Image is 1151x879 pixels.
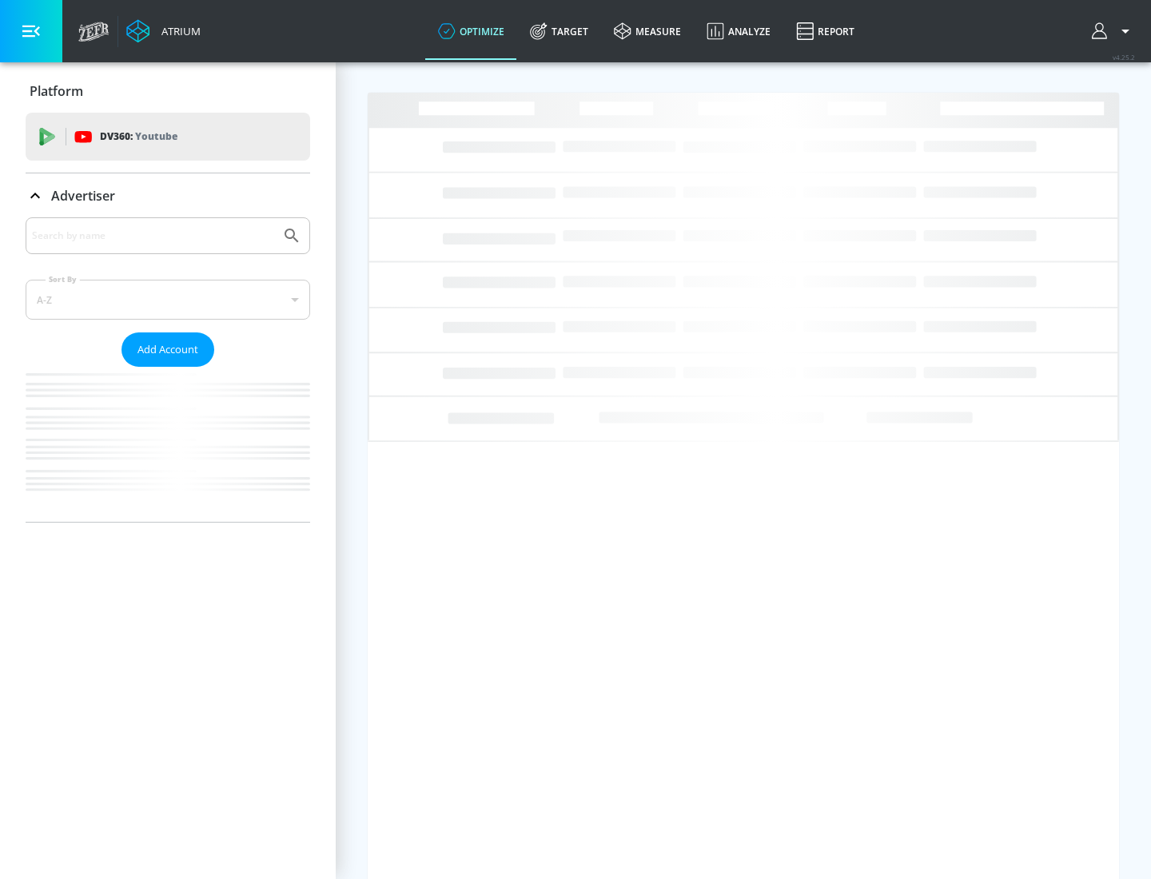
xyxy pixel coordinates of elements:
a: measure [601,2,694,60]
input: Search by name [32,225,274,246]
a: Analyze [694,2,783,60]
p: DV360: [100,128,177,145]
nav: list of Advertiser [26,367,310,522]
p: Platform [30,82,83,100]
div: Platform [26,69,310,113]
a: optimize [425,2,517,60]
div: Advertiser [26,217,310,522]
a: Target [517,2,601,60]
button: Add Account [121,332,214,367]
span: v 4.25.2 [1113,53,1135,62]
label: Sort By [46,274,80,284]
div: A-Z [26,280,310,320]
div: DV360: Youtube [26,113,310,161]
span: Add Account [137,340,198,359]
a: Atrium [126,19,201,43]
p: Youtube [135,128,177,145]
div: Atrium [155,24,201,38]
div: Advertiser [26,173,310,218]
a: Report [783,2,867,60]
p: Advertiser [51,187,115,205]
